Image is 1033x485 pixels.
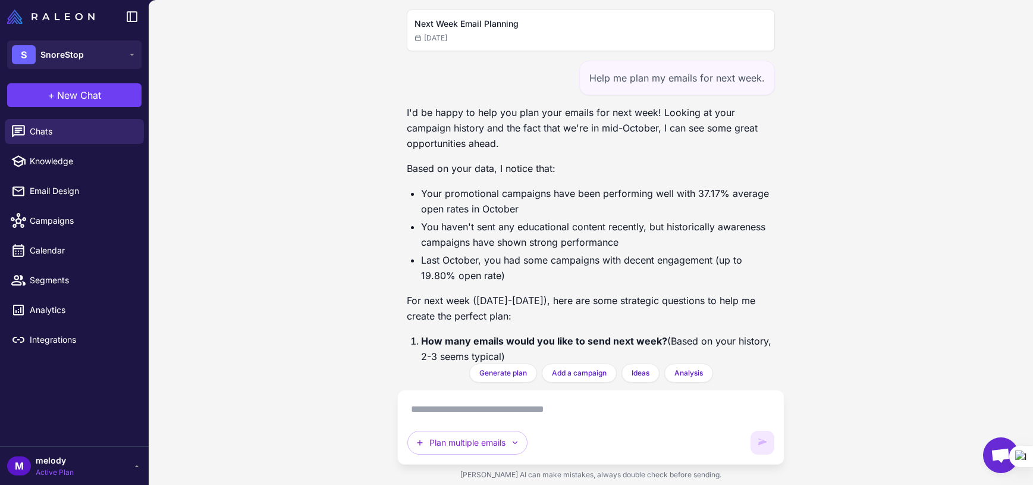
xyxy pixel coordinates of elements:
[421,186,775,217] li: Your promotional campaigns have been performing well with 37.17% average open rates in October
[5,268,144,293] a: Segments
[30,274,134,287] span: Segments
[40,48,84,61] span: SnoreStop
[542,364,617,383] button: Add a campaign
[48,88,55,102] span: +
[30,125,134,138] span: Chats
[407,431,528,455] button: Plan multiple emails
[7,10,99,24] a: Raleon Logo
[36,467,74,478] span: Active Plan
[421,333,775,364] p: (Based on your history, 2-3 seems typical)
[407,293,775,324] p: For next week ([DATE]-[DATE]), here are some strategic questions to help me create the perfect plan:
[579,61,775,95] div: Help me plan my emails for next week.
[664,364,713,383] button: Analysis
[421,252,775,283] li: Last October, you had some campaigns with decent engagement (up to 19.80% open rate)
[30,303,134,317] span: Analytics
[30,333,134,346] span: Integrations
[674,368,703,378] span: Analysis
[7,456,31,475] div: M
[552,368,607,378] span: Add a campaign
[421,335,667,347] strong: How many emails would you like to send next week?
[5,149,144,174] a: Knowledge
[5,179,144,204] a: Email Design
[12,45,36,64] div: S
[5,238,144,263] a: Calendar
[469,364,537,383] button: Generate plan
[632,368,649,378] span: Ideas
[407,105,775,151] p: I'd be happy to help you plan your emails for next week! Looking at your campaign history and the...
[7,40,142,69] button: SSnoreStop
[5,298,144,323] a: Analytics
[621,364,660,383] button: Ideas
[5,327,144,352] a: Integrations
[30,214,134,227] span: Campaigns
[983,437,1019,473] div: Open chat
[407,161,775,176] p: Based on your data, I notice that:
[30,184,134,198] span: Email Design
[7,10,95,24] img: Raleon Logo
[57,88,101,102] span: New Chat
[479,368,527,378] span: Generate plan
[397,465,784,485] div: [PERSON_NAME] AI can make mistakes, always double check before sending.
[415,17,767,30] h2: Next Week Email Planning
[5,208,144,233] a: Campaigns
[7,83,142,107] button: +New Chat
[415,33,447,43] span: [DATE]
[421,219,775,250] li: You haven't sent any educational content recently, but historically awareness campaigns have show...
[30,155,134,168] span: Knowledge
[30,244,134,257] span: Calendar
[5,119,144,144] a: Chats
[36,454,74,467] span: melody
